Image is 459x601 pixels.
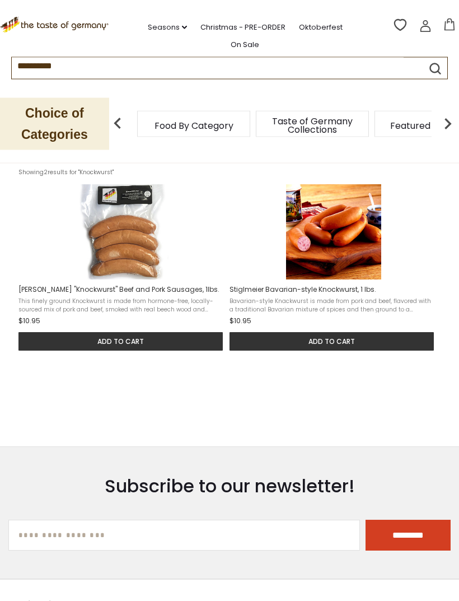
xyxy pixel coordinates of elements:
span: [PERSON_NAME] "Knockwurst" Beef and Pork Sausages, 1lbs. [18,286,224,295]
a: Stiglmeier Bavarian-style Knockwurst, 1 lbs. [230,185,438,351]
a: Food By Category [154,122,233,130]
a: Christmas - PRE-ORDER [200,21,285,34]
a: Seasons [148,21,187,34]
a: Taste of Germany Collections [268,117,357,134]
span: This finely ground Knockwurst is made from hormone-free, locally-sourced mix of pork and beef, sm... [18,297,224,313]
a: Binkert's [18,185,227,351]
span: Bavarian-style Knackwurst is made from pork and beef, flavored with a traditional Bavarian mixtur... [230,297,435,313]
a: On Sale [231,39,259,51]
button: Add to cart [230,333,434,351]
a: Oktoberfest [299,21,343,34]
img: Stiglmeier Bavarian-style Knockwurst, 1 lbs. [286,185,381,280]
img: Binkert's "Knockwurst" Beef and Pork Sausages, 1lbs. [75,185,170,280]
span: Stiglmeier Bavarian-style Knockwurst, 1 lbs. [230,286,435,295]
h3: Subscribe to our newsletter! [8,476,451,498]
button: Add to cart [18,333,223,351]
img: previous arrow [106,113,129,135]
img: next arrow [437,113,459,135]
b: 2 [44,169,48,177]
span: $10.95 [18,316,40,327]
span: $10.95 [230,316,251,327]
